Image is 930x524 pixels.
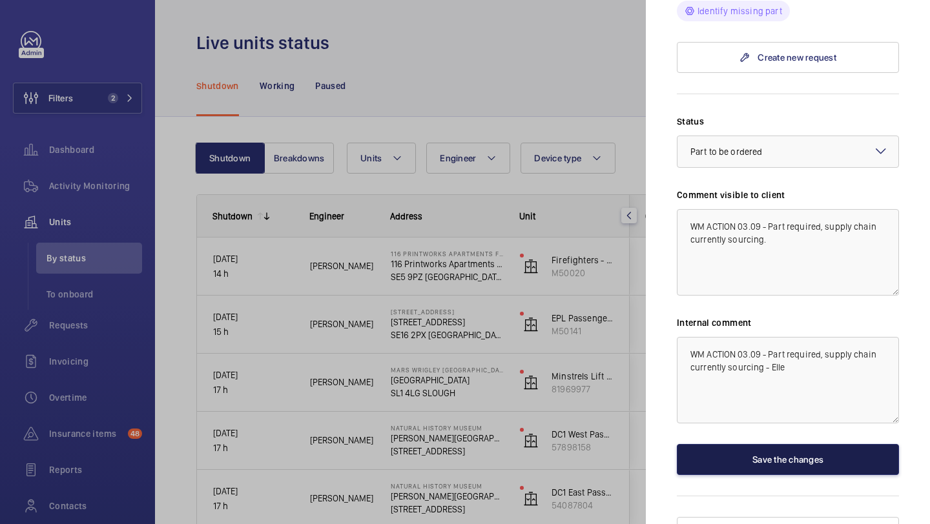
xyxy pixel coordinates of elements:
[677,316,899,329] label: Internal comment
[677,115,899,128] label: Status
[690,146,762,157] span: Part to be ordered
[697,5,782,17] p: Identify missing part
[677,444,899,475] button: Save the changes
[677,188,899,201] label: Comment visible to client
[677,42,899,73] a: Create new request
